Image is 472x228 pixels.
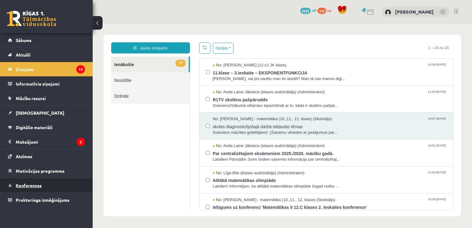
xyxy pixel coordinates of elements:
legend: Informatīvie ziņojumi [16,77,85,91]
span: xp [327,8,331,13]
i: 2 [77,138,85,146]
span: Atklātā matemātikas olimpiāde [120,152,355,160]
span: 1 – 24 no 24 [331,19,361,30]
a: Atzīmes [8,149,85,163]
a: Dzēstie [19,64,97,80]
button: Opcijas [120,19,141,30]
a: No: Līga Bite (klases audzinātāja) (Administratori) 11:03 [DATE] Atklātā matemātikas olimpiāde La... [120,146,355,166]
a: No: Anda Laine Jātniece (klases audzinātāja) (Administratori) 16:51 [DATE] Par centralizētajiem e... [120,119,355,138]
a: 13Ienākošie [19,33,96,49]
a: 2223 mP [300,8,317,13]
a: [PERSON_NAME] [395,9,434,15]
span: Sākums [16,37,32,43]
span: Par centralizētajiem eksāmeniem 2025./2026. mācību gadā. [120,125,355,133]
span: 332 [318,8,326,14]
a: Maksājumi2 [8,135,85,149]
a: Informatīvie ziņojumi [8,77,85,91]
span: No: Līga Bite (klases audzinātāja) (Administratori) [120,146,212,152]
span: No: [PERSON_NAME] (12.c2 JK klase) [120,39,194,44]
span: skolas diagnosticējošajā darbā iekļautās tēmas [120,98,355,106]
a: Digitālie materiāli [8,120,85,134]
span: Atzīmes [16,154,32,159]
a: Ziņojumi13 [8,62,85,76]
img: Daniels Strazds [385,9,391,15]
a: Jauns ziņojums [19,19,97,30]
a: No: [PERSON_NAME] (12.c2 JK klase) 15:30 [DATE] 11.klase – 3.ieskaite – EKSPONENTFUNKCIJA [PERSON... [120,39,355,58]
a: Aktuāli [8,48,85,62]
span: No: [PERSON_NAME] - matemātika (10.,11., 12. klase) (Skolotājs) [120,173,243,179]
a: Rīgas 1. Tālmācības vidusskola [7,11,56,26]
legend: Maksājumi [16,135,85,149]
span: Sveiciens!Sākumā vēlamies iepazīstināt ar to, kāda ir skolēnu pašpā... [120,79,355,85]
a: No: [PERSON_NAME] - matemātika (10.,11., 12. klase) (Skolotājs) 15:26 [DATE] Ielūgums uz konferen... [120,173,355,192]
span: R1TV skolēnu pašpārvalde [120,71,355,79]
span: Aktuāli [16,52,31,57]
span: Labdien! Informējam, ka atklātā matemātikas olimpiāde šogad notiks ... [120,160,355,166]
a: Konferences [8,178,85,192]
span: 15:26 [DATE] [334,173,354,178]
span: [DEMOGRAPHIC_DATA] [16,110,64,116]
i: 13 [76,65,85,74]
span: 11:00 [DATE] [334,65,354,70]
span: No: Anda Laine Jātniece (klases audzinātāja) (Administratori) [120,119,232,125]
span: 11.klase – 3.ieskaite – EKSPONENTFUNKCIJA [120,44,355,52]
span: 11:03 [DATE] [334,146,354,151]
a: Sākums [8,33,85,47]
a: 332 xp [318,8,334,13]
span: Ielūgums uz konferenci 'Matemātikas II 12.C klases 2. ieskaites konference' [120,179,355,187]
span: 2223 [300,8,311,14]
span: 16:51 [DATE] [334,119,354,124]
a: Mācību resursi [8,91,85,105]
span: 18:07 [DATE] [334,92,354,97]
a: Motivācijas programma [8,164,85,178]
span: No: [PERSON_NAME] - matemātika (10.,11., 12. klase) (Skolotājs) [120,92,239,98]
a: Nosūtītie [19,49,97,64]
span: 15:30 [DATE] [334,39,354,43]
span: Mācību resursi [16,95,46,101]
span: Proktoringa izmēģinājums [16,197,70,203]
a: Proktoringa izmēģinājums [8,193,85,207]
span: No: Anda Laine Jātniece (klases audzinātāja) (Administratori) [120,65,232,71]
span: Konferences [16,183,42,188]
legend: Ziņojumi [16,62,85,76]
span: mP [312,8,317,13]
span: Sveiciens mācīties gribētājiem! :)Saņemu vēstules ar jautājumus par... [120,106,355,112]
a: [DEMOGRAPHIC_DATA] [8,106,85,120]
span: Digitālie materiāli [16,125,53,130]
a: No: [PERSON_NAME] - matemātika (10.,11., 12. klase) (Skolotājs) 18:07 [DATE] skolas diagnosticējo... [120,92,355,112]
span: Motivācijas programma [16,168,65,174]
a: No: Anda Laine Jātniece (klases audzinātāja) (Administratori) 11:00 [DATE] R1TV skolēnu pašpārval... [120,65,355,85]
span: [PERSON_NAME], vai jūs varētu man šo atsūtīt? Man tā nav manos digi... [120,52,355,58]
span: 13 [83,36,93,43]
span: Labdien! Pārsūtām Jums šodien saņemto informāciju par centralizētaj... [120,133,355,139]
